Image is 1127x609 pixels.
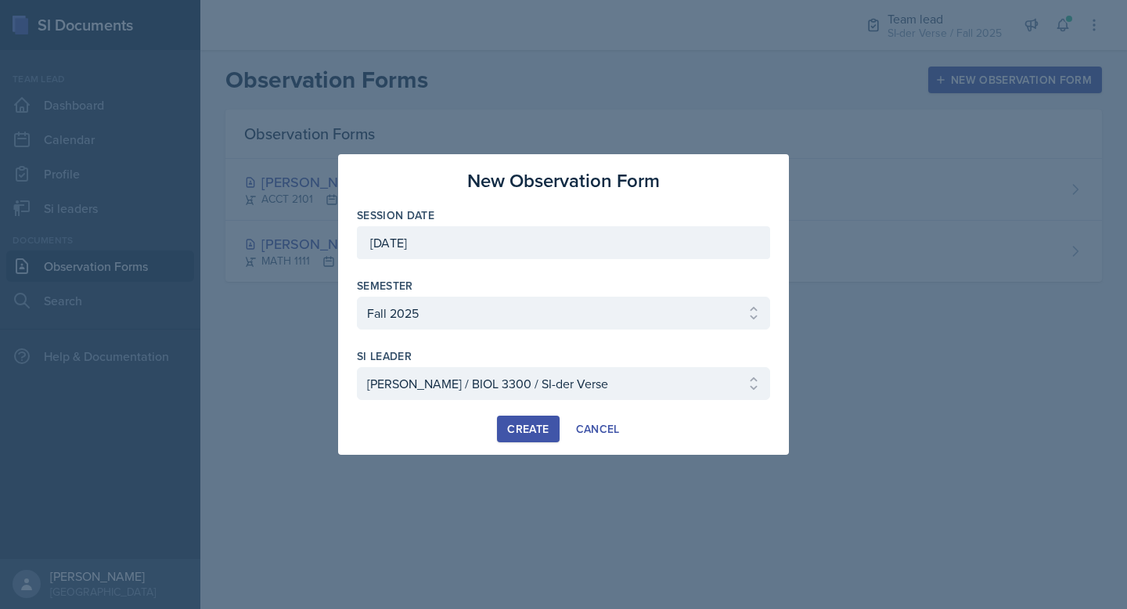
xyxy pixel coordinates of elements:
[467,167,660,195] h3: New Observation Form
[566,416,630,442] button: Cancel
[576,423,620,435] div: Cancel
[357,278,413,294] label: Semester
[357,348,412,364] label: si leader
[497,416,559,442] button: Create
[357,207,434,223] label: Session Date
[507,423,549,435] div: Create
